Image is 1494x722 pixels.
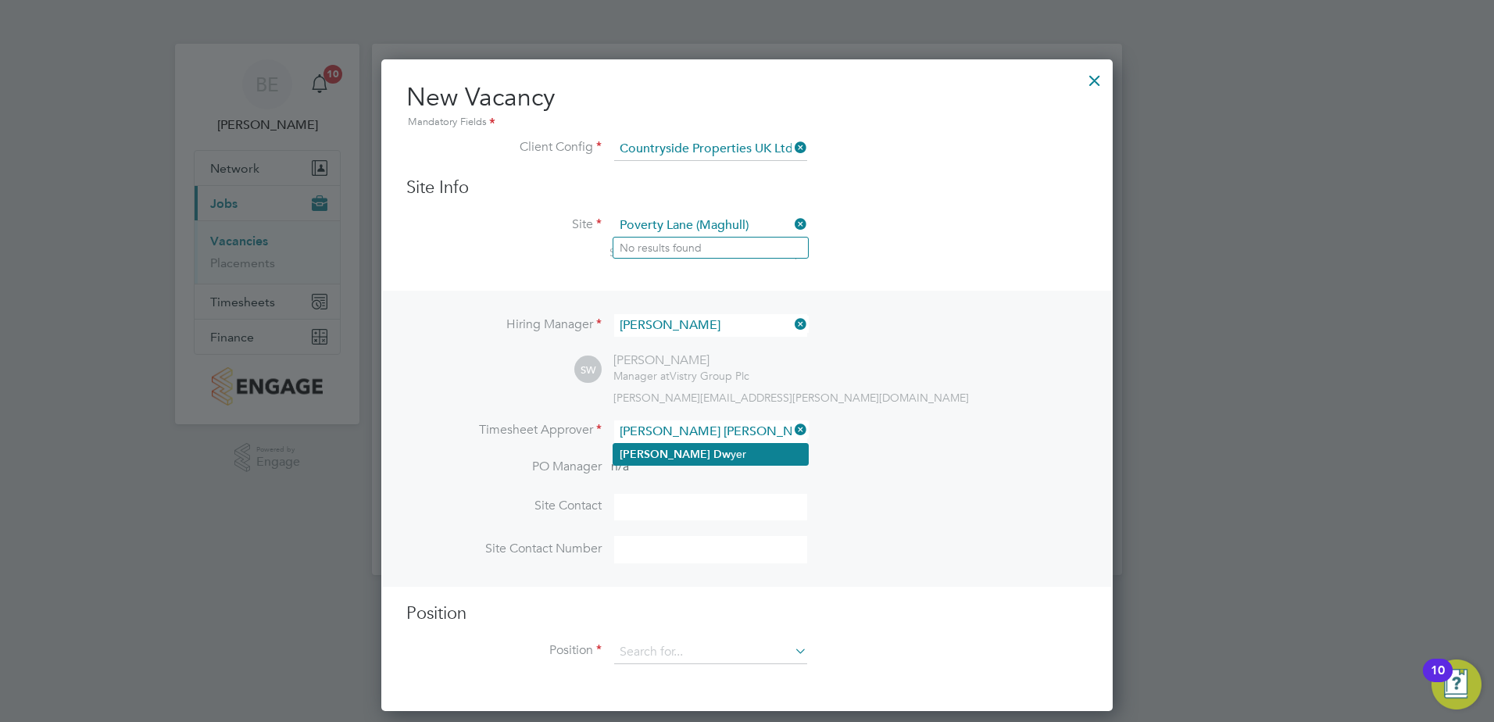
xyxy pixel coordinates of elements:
div: [PERSON_NAME] [613,352,749,369]
span: Manager at [613,369,670,383]
label: Site [406,216,602,233]
input: Search for... [614,214,807,238]
span: [PERSON_NAME][EMAIL_ADDRESS][PERSON_NAME][DOMAIN_NAME] [613,391,969,405]
input: Search for... [614,420,807,443]
b: Dw [713,448,731,461]
label: Site Contact Number [406,541,602,557]
div: Mandatory Fields [406,114,1088,131]
label: Hiring Manager [406,316,602,333]
span: SW [574,356,602,384]
li: yer [613,444,808,465]
label: Site Contact [406,498,602,514]
h3: Site Info [406,177,1088,199]
span: n/a [611,459,629,474]
input: Search for... [614,138,807,161]
li: No results found [613,238,808,258]
button: Open Resource Center, 10 new notifications [1431,659,1481,709]
label: Client Config [406,139,602,155]
label: PO Manager [406,459,602,475]
input: Search for... [614,314,807,337]
div: 10 [1431,670,1445,691]
label: Timesheet Approver [406,422,602,438]
b: [PERSON_NAME] [620,448,710,461]
div: Vistry Group Plc [613,369,749,383]
input: Search for... [614,641,807,664]
h3: Position [406,602,1088,625]
h2: New Vacancy [406,81,1088,131]
span: Search by site name, address or group [609,245,802,259]
label: Position [406,642,602,659]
